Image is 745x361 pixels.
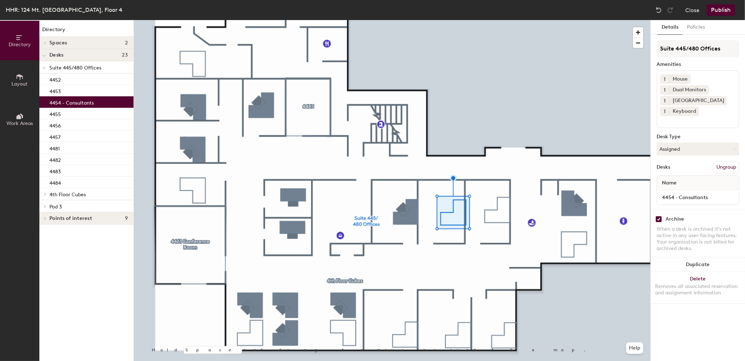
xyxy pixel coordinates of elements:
[49,178,61,186] p: 4484
[713,161,739,173] button: Ungroup
[664,86,666,94] span: 1
[660,85,669,95] button: 1
[683,20,709,35] button: Policies
[657,20,683,35] button: Details
[660,96,669,105] button: 1
[125,216,128,221] span: 9
[657,143,739,155] button: Assigned
[658,192,737,202] input: Unnamed desk
[49,155,61,163] p: 4482
[669,107,699,116] div: Keyboard
[39,26,134,37] h1: Directory
[49,121,61,129] p: 4456
[12,81,28,87] span: Layout
[49,86,61,95] p: 4453
[49,144,60,152] p: 4481
[660,107,669,116] button: 1
[657,134,739,140] div: Desk Type
[651,257,745,272] button: Duplicate
[660,74,669,84] button: 1
[49,52,63,58] span: Desks
[49,75,61,83] p: 4452
[658,177,680,189] span: Name
[667,6,674,14] img: Redo
[669,74,691,84] div: Mouse
[657,62,739,67] div: Amenities
[666,216,684,222] div: Archive
[651,272,745,303] button: DeleteRemoves all associated reservation and assignment information
[49,192,86,198] span: 4th Floor Cubes
[669,96,727,105] div: [GEOGRAPHIC_DATA]
[122,52,128,58] span: 23
[707,4,735,16] button: Publish
[626,342,643,354] button: Help
[49,109,61,117] p: 4455
[6,5,122,14] div: HHR: 124 Mt. [GEOGRAPHIC_DATA], Floor 4
[655,283,741,296] div: Removes all associated reservation and assignment information
[664,108,666,115] span: 1
[9,42,31,48] span: Directory
[664,76,666,83] span: 1
[6,120,33,126] span: Work Areas
[669,85,709,95] div: Dual Monitors
[664,97,666,105] span: 1
[49,65,101,71] span: Suite 445/480 Offices
[49,216,92,221] span: Points of interest
[49,132,61,140] p: 4457
[49,40,67,46] span: Spaces
[657,164,670,170] div: Desks
[655,6,662,14] img: Undo
[125,40,128,46] span: 2
[685,4,700,16] button: Close
[657,226,739,252] div: When a desk is archived it's not active in any user-facing features. Your organization is not bil...
[49,204,62,210] span: Pod 3
[49,167,61,175] p: 4483
[49,98,94,106] p: 4454 - Consultants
